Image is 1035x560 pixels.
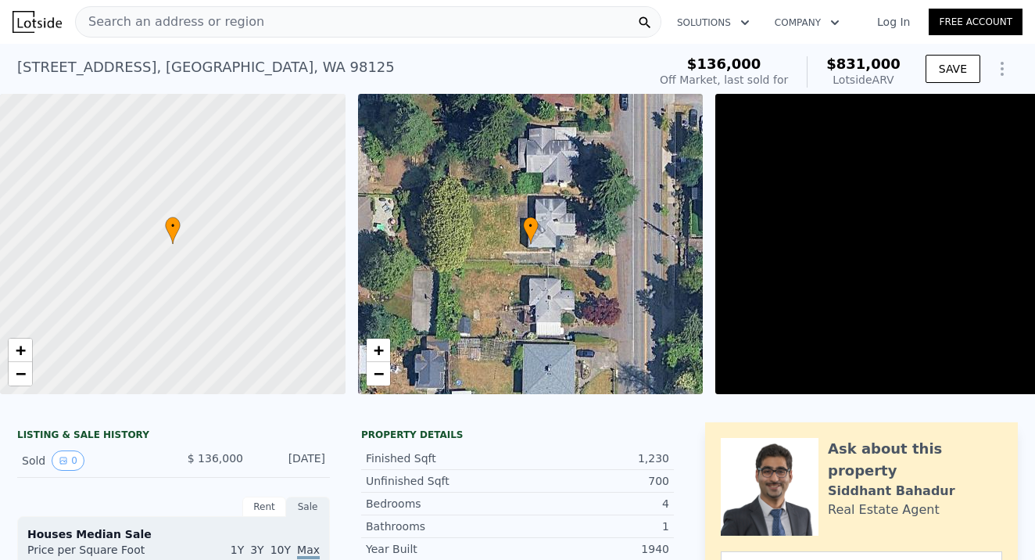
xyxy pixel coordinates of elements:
[929,9,1022,35] a: Free Account
[826,56,901,72] span: $831,000
[366,541,517,557] div: Year Built
[523,219,539,233] span: •
[828,438,1002,482] div: Ask about this property
[52,451,84,471] button: View historical data
[517,496,669,512] div: 4
[286,497,330,517] div: Sale
[13,11,62,33] img: Lotside
[17,56,395,78] div: [STREET_ADDRESS] , [GEOGRAPHIC_DATA] , WA 98125
[826,72,901,88] div: Lotside ARV
[664,9,762,37] button: Solutions
[373,364,383,383] span: −
[9,362,32,386] a: Zoom out
[242,497,286,517] div: Rent
[517,541,669,557] div: 1940
[828,482,955,501] div: Siddhant Bahadur
[76,13,264,31] span: Search an address or region
[523,217,539,244] div: •
[828,501,940,519] div: Real Estate Agent
[858,14,929,30] a: Log In
[165,219,181,233] span: •
[366,519,517,534] div: Bathrooms
[687,56,761,72] span: $136,000
[17,429,330,444] div: LISTING & SALE HISTORY
[367,362,390,386] a: Zoom out
[270,544,291,556] span: 10Y
[297,544,320,559] span: Max
[366,451,517,466] div: Finished Sqft
[366,473,517,489] div: Unfinished Sqft
[188,452,243,465] span: $ 136,000
[987,53,1018,84] button: Show Options
[256,451,325,471] div: [DATE]
[366,496,517,512] div: Bedrooms
[517,473,669,489] div: 700
[367,339,390,362] a: Zoom in
[660,72,788,88] div: Off Market, last sold for
[16,340,26,360] span: +
[22,451,161,471] div: Sold
[517,519,669,534] div: 1
[762,9,852,37] button: Company
[16,364,26,383] span: −
[373,340,383,360] span: +
[250,544,263,556] span: 3Y
[926,55,980,83] button: SAVE
[9,339,32,362] a: Zoom in
[517,451,669,466] div: 1,230
[361,429,674,441] div: Property details
[165,217,181,244] div: •
[27,526,320,542] div: Houses Median Sale
[231,544,244,556] span: 1Y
